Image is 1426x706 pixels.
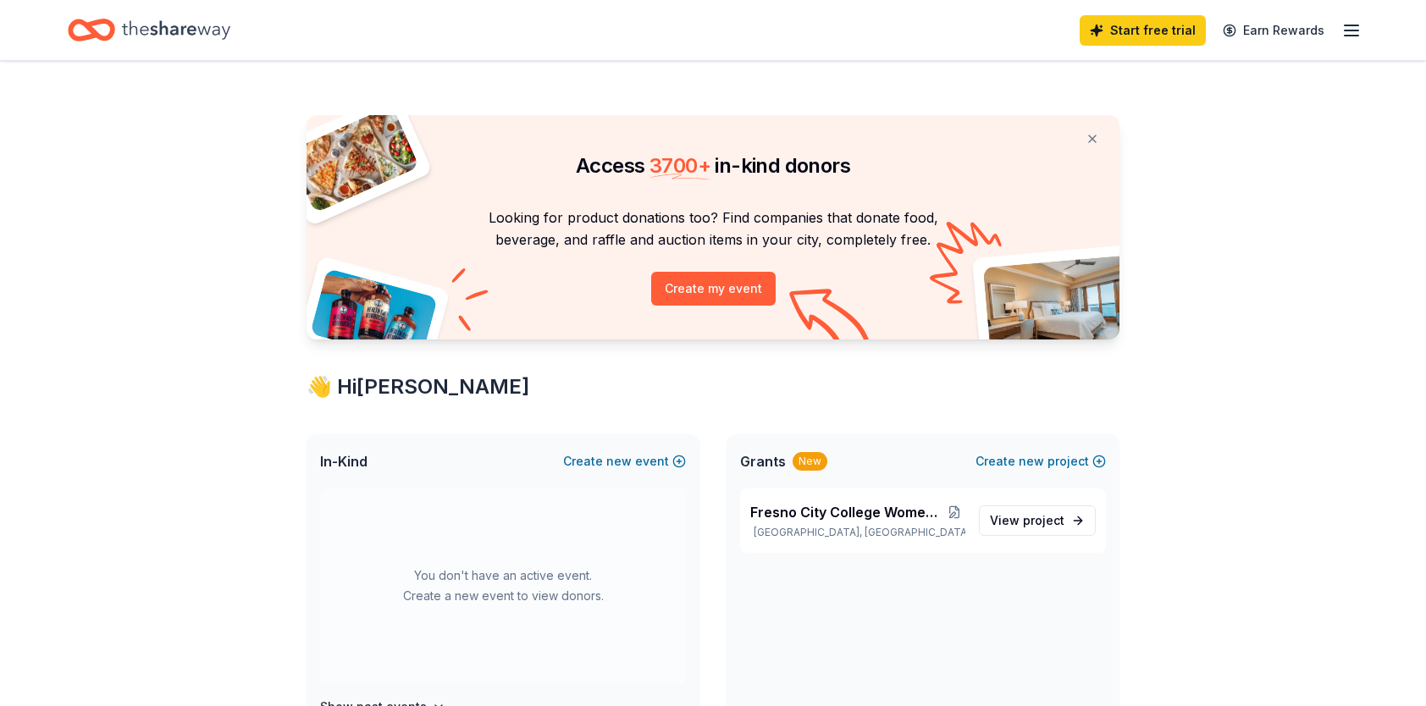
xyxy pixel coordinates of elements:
[750,526,965,539] p: [GEOGRAPHIC_DATA], [GEOGRAPHIC_DATA]
[740,451,786,472] span: Grants
[1213,15,1335,46] a: Earn Rewards
[563,451,686,472] button: Createnewevent
[307,373,1119,400] div: 👋 Hi [PERSON_NAME]
[649,153,710,178] span: 3700 +
[320,488,686,683] div: You don't have an active event. Create a new event to view donors.
[1019,451,1044,472] span: new
[288,105,420,213] img: Pizza
[750,502,944,522] span: Fresno City College Women's Soccer Program
[990,510,1064,531] span: View
[576,153,850,178] span: Access in-kind donors
[1023,513,1064,527] span: project
[793,452,827,471] div: New
[327,207,1099,251] p: Looking for product donations too? Find companies that donate food, beverage, and raffle and auct...
[651,272,776,306] button: Create my event
[979,505,1096,536] a: View project
[606,451,632,472] span: new
[68,10,230,50] a: Home
[976,451,1106,472] button: Createnewproject
[1080,15,1206,46] a: Start free trial
[789,289,874,352] img: Curvy arrow
[320,451,368,472] span: In-Kind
